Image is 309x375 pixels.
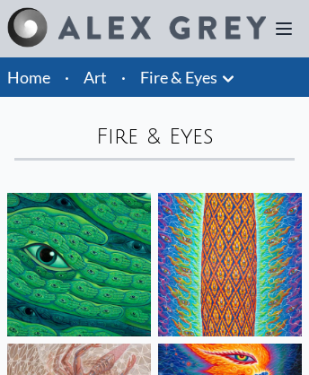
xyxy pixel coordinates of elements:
a: Home [7,67,50,87]
a: Fire & Eyes [140,65,217,90]
li: · [114,57,133,97]
li: · [57,57,76,97]
div: Fire & Eyes [14,122,295,151]
a: Art [84,65,107,90]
